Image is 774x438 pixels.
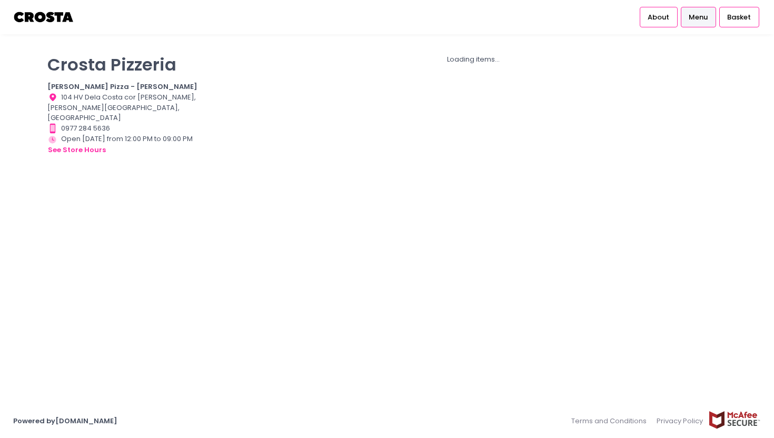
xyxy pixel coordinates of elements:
div: 0977 284 5636 [47,123,207,134]
a: About [640,7,678,27]
span: Menu [689,12,708,23]
button: see store hours [47,144,106,156]
span: About [648,12,669,23]
img: mcafee-secure [708,411,761,429]
div: Loading items... [221,54,727,65]
a: Privacy Policy [652,411,709,431]
a: Powered by[DOMAIN_NAME] [13,416,117,426]
p: Crosta Pizzeria [47,54,207,75]
b: [PERSON_NAME] Pizza - [PERSON_NAME] [47,82,197,92]
span: Basket [727,12,751,23]
div: Open [DATE] from 12:00 PM to 09:00 PM [47,134,207,156]
a: Terms and Conditions [571,411,652,431]
img: logo [13,8,75,26]
a: Menu [681,7,716,27]
div: 104 HV Dela Costa cor [PERSON_NAME], [PERSON_NAME][GEOGRAPHIC_DATA], [GEOGRAPHIC_DATA] [47,92,207,123]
